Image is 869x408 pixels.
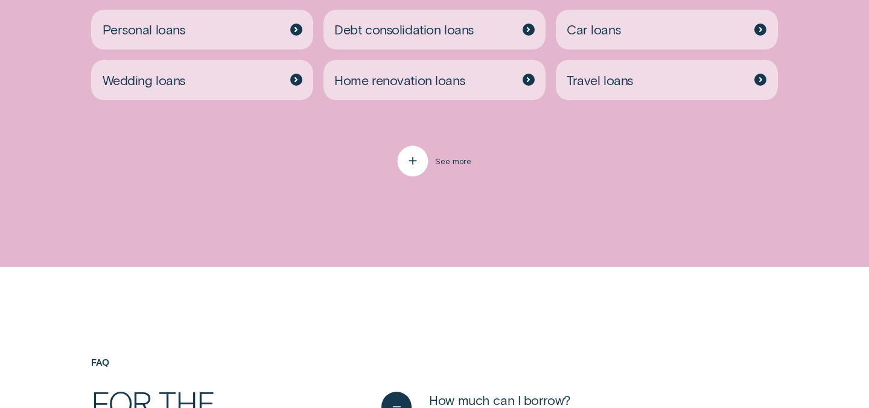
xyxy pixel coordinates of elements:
a: Travel loans [556,60,778,100]
span: Car loans [567,21,620,37]
span: Home renovation loans [334,72,465,88]
span: Travel loans [567,72,633,88]
a: Personal loans [91,10,313,50]
a: Debt consolidation loans [323,10,546,50]
span: Personal loans [103,21,185,37]
a: Car loans [556,10,778,50]
a: Home renovation loans [323,60,546,100]
h4: FAQ [91,357,313,368]
span: See more [435,156,471,167]
a: Wedding loans [91,60,313,100]
button: See more [398,146,471,176]
span: How much can I borrow? [429,392,570,408]
span: Wedding loans [103,72,185,88]
span: Debt consolidation loans [334,21,474,37]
